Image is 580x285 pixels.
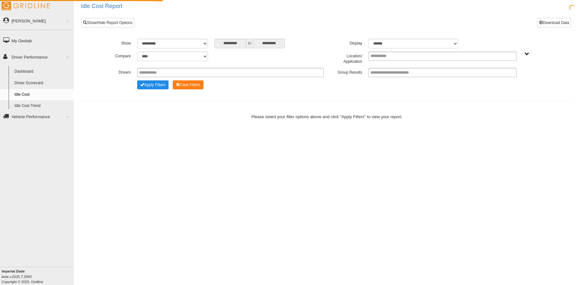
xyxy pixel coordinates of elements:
a: Dashboard [12,66,74,77]
div: Please select your filter options above and click "Apply Filters" to view your report. [79,114,575,120]
img: Gridline [2,2,50,10]
button: Change Filter Options [137,80,169,89]
span: to [246,39,253,48]
label: Location/ Application [327,52,365,65]
button: Download Data [537,18,571,28]
label: Group Results [327,68,365,76]
a: Idle Cost Trend [12,100,74,112]
div: Copyright © 2025, Gridline [2,269,74,284]
label: Display [327,39,365,46]
i: beta v.2025.7.2993 [2,275,31,279]
a: Show/Hide Report Options [81,18,134,28]
button: Change Filter Options [173,80,204,89]
a: Idle Cost [12,89,74,101]
label: Show [95,39,134,46]
label: Compare [95,52,134,59]
label: Drivers [95,68,134,76]
b: Imperial Dade [2,269,25,273]
a: Driver Scorecard [12,77,74,89]
h2: Idle Cost Report [81,3,580,10]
